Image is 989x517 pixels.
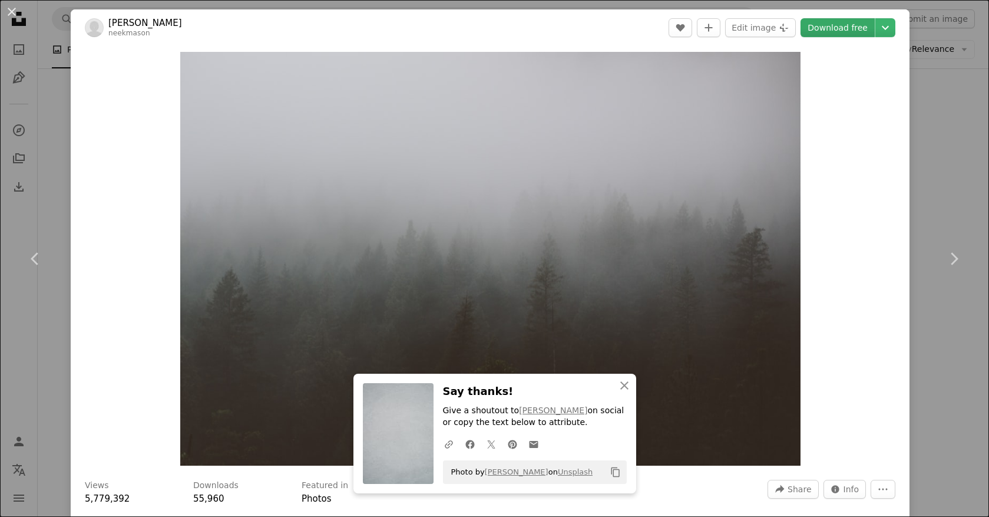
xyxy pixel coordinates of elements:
[443,383,627,400] h3: Say thanks!
[823,480,866,499] button: Stats about this image
[844,480,859,498] span: Info
[193,493,224,504] span: 55,960
[871,480,895,499] button: More Actions
[606,462,626,482] button: Copy to clipboard
[108,29,150,37] a: neekmason
[459,432,481,456] a: Share on Facebook
[523,432,544,456] a: Share over email
[108,17,182,29] a: [PERSON_NAME]
[445,463,593,482] span: Photo by on
[302,493,332,504] a: Photos
[85,493,130,504] span: 5,779,392
[485,467,548,476] a: [PERSON_NAME]
[558,467,593,476] a: Unsplash
[801,18,875,37] a: Download free
[180,52,801,466] img: aerial view photograhy of green trees under fog
[697,18,720,37] button: Add to Collection
[193,480,239,492] h3: Downloads
[481,432,502,456] a: Share on Twitter
[85,480,109,492] h3: Views
[443,405,627,429] p: Give a shoutout to on social or copy the text below to attribute.
[519,406,587,415] a: [PERSON_NAME]
[788,480,811,498] span: Share
[302,480,348,492] h3: Featured in
[85,18,104,37] img: Go to Nicole Mason's profile
[768,480,818,499] button: Share this image
[918,202,989,315] a: Next
[669,18,692,37] button: Like
[180,52,801,466] button: Zoom in on this image
[725,18,796,37] button: Edit image
[502,432,523,456] a: Share on Pinterest
[875,18,895,37] button: Choose download size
